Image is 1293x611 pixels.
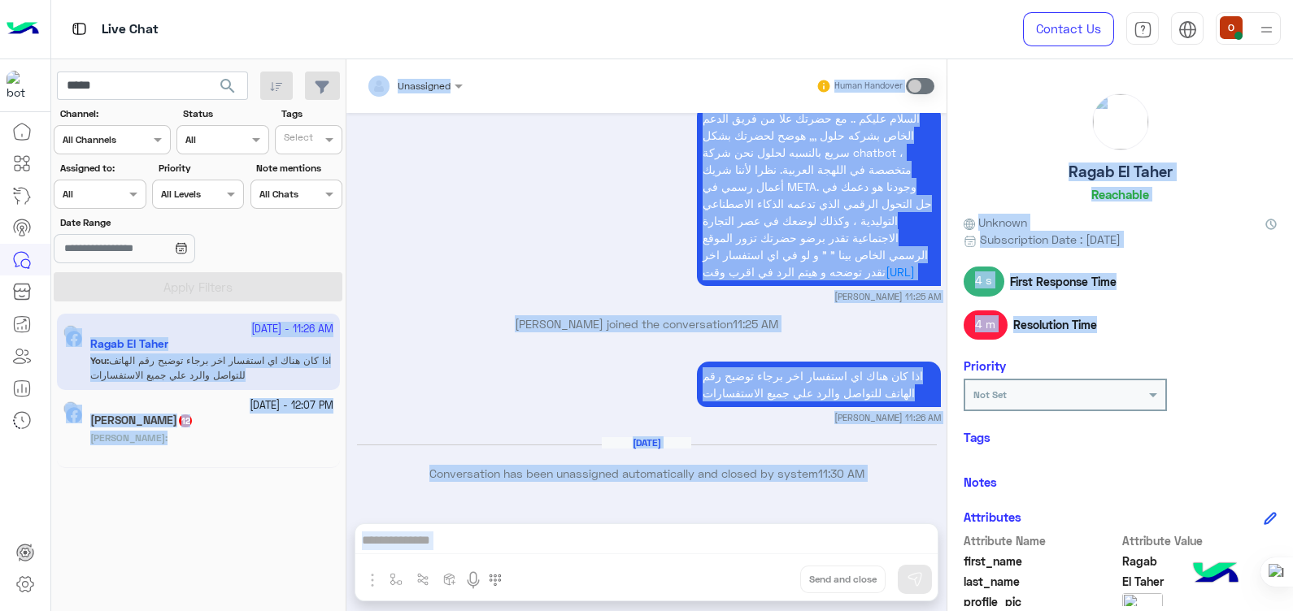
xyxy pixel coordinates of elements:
[1069,162,1173,181] h5: Ragab El Taher
[1122,532,1278,549] span: Attribute Value
[90,431,168,444] b: :
[1122,573,1278,590] span: El Taher
[256,161,340,175] label: Note mentions
[800,565,886,593] button: Send and close
[60,161,144,175] label: Assigned to:
[353,465,941,482] p: Conversation has been unassigned automatically and closed by system
[834,80,903,93] small: Human Handover
[964,474,997,489] h6: Notes
[964,532,1119,549] span: Attribute Name
[964,430,1277,444] h6: Tags
[1093,94,1148,149] img: picture
[964,552,1119,570] span: first_name
[697,362,941,407] p: 11/8/2025, 11:26 AM
[66,407,82,423] img: Facebook
[964,214,1027,231] span: Unknown
[834,411,941,424] small: [PERSON_NAME] 11:26 AM
[90,414,194,427] h5: Abdullah Ragab
[398,80,451,92] span: Unassigned
[281,130,313,149] div: Select
[697,104,941,286] p: 11/8/2025, 11:25 AM
[964,310,1008,340] span: 4 m
[834,290,941,303] small: [PERSON_NAME] 11:25 AM
[1023,12,1114,46] a: Contact Us
[353,315,941,332] p: [PERSON_NAME] joined the conversation
[602,437,691,448] h6: [DATE]
[7,12,39,46] img: Logo
[281,106,341,121] label: Tags
[60,215,242,230] label: Date Range
[54,272,342,301] button: Apply Filters
[1013,316,1097,333] span: Resolution Time
[1091,187,1149,201] h6: Reachable
[1010,273,1117,290] span: First Response Time
[63,401,78,416] img: picture
[703,111,932,279] span: السلام عليكم .. مع حضرتك علا من فريق الدعم الخاص بشركه حلول ,,, هوضح لحضرتك بشكل سريع بالنسبه لحل...
[1187,546,1244,603] img: hulul-logo.png
[179,414,192,427] span: 12
[886,265,915,279] a: [URL]
[90,431,165,444] span: [PERSON_NAME]
[964,509,1021,524] h6: Attributes
[60,106,169,121] label: Channel:
[818,466,864,480] span: 11:30 AM
[183,106,267,121] label: Status
[1122,552,1278,570] span: Ragab
[1126,12,1159,46] a: tab
[1256,19,1277,40] img: profile
[1220,16,1243,39] img: userImage
[964,266,1004,296] span: 4 s
[733,317,778,331] span: 11:25 AM
[159,161,242,175] label: Priority
[1134,20,1152,39] img: tab
[980,231,1121,248] span: Subscription Date : [DATE]
[7,71,36,100] img: 114004088273201
[964,358,1006,373] h6: Priority
[250,398,333,414] small: [DATE] - 12:07 PM
[218,76,237,96] span: search
[69,19,89,39] img: tab
[1178,20,1197,39] img: tab
[208,71,248,106] button: search
[964,573,1119,590] span: last_name
[102,19,159,41] p: Live Chat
